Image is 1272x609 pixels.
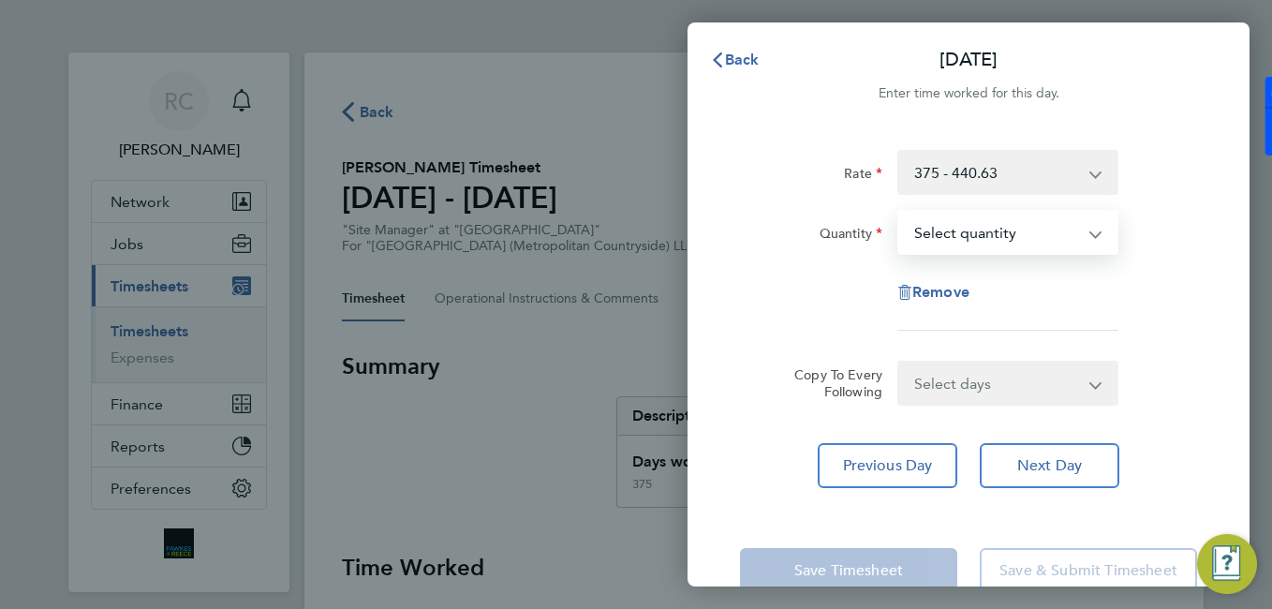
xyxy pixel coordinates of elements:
button: Back [691,41,778,79]
span: Previous Day [843,456,933,475]
p: [DATE] [939,47,998,73]
span: Next Day [1017,456,1082,475]
label: Rate [844,165,882,187]
label: Quantity [820,225,882,247]
button: Next Day [980,443,1119,488]
label: Copy To Every Following [779,366,882,400]
button: Previous Day [818,443,957,488]
button: Engage Resource Center [1197,534,1257,594]
span: Back [725,51,760,68]
span: Remove [912,283,969,301]
button: Remove [897,285,969,300]
div: Enter time worked for this day. [688,82,1250,105]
